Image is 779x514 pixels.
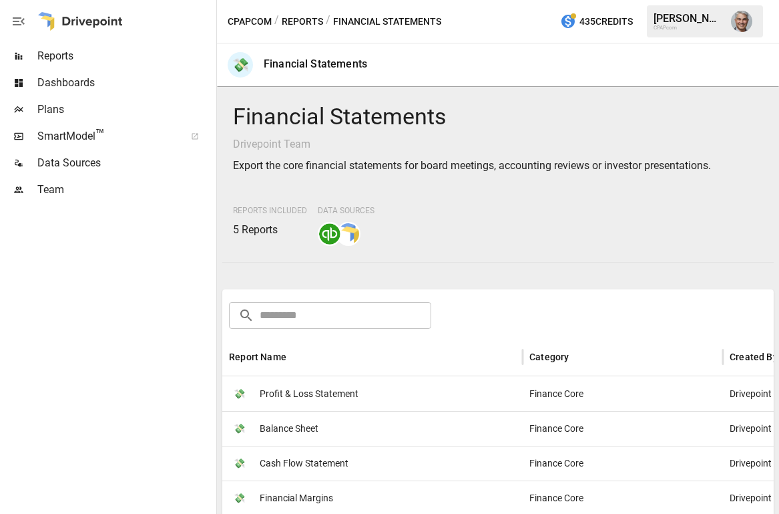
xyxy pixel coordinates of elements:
span: Balance Sheet [260,412,318,446]
img: Joe Megibow [731,11,752,32]
div: Category [529,352,569,362]
div: Created By [730,352,778,362]
span: Profit & Loss Statement [260,377,358,411]
button: Joe Megibow [723,3,760,40]
div: / [274,13,279,30]
span: Team [37,182,214,198]
p: Export the core financial statements for board meetings, accounting reviews or investor presentat... [233,158,763,174]
p: 5 Reports [233,222,307,238]
button: Sort [570,348,589,366]
div: / [326,13,330,30]
span: Reports Included [233,206,307,215]
div: Finance Core [523,376,723,411]
span: 435 Credits [579,13,633,30]
div: CPAPcom [654,25,723,31]
span: Data Sources [37,155,214,171]
div: 💸 [228,52,253,78]
span: 💸 [229,418,249,438]
span: 💸 [229,384,249,404]
div: Report Name [229,352,286,362]
span: 💸 [229,488,249,508]
img: smart model [338,223,359,245]
span: Reports [37,48,214,64]
h4: Financial Statements [233,103,763,131]
button: CPAPcom [228,13,272,30]
span: 💸 [229,453,249,473]
button: Sort [288,348,306,366]
div: Financial Statements [264,57,367,70]
p: Drivepoint Team [233,136,763,152]
div: Finance Core [523,446,723,481]
span: SmartModel [37,128,176,144]
span: Plans [37,102,214,118]
button: Reports [282,13,323,30]
span: Data Sources [318,206,374,215]
div: Finance Core [523,411,723,446]
div: [PERSON_NAME] [654,12,723,25]
span: Dashboards [37,75,214,91]
span: Cash Flow Statement [260,446,348,481]
button: 435Credits [555,9,638,34]
span: ™ [95,126,105,143]
img: quickbooks [319,223,340,245]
